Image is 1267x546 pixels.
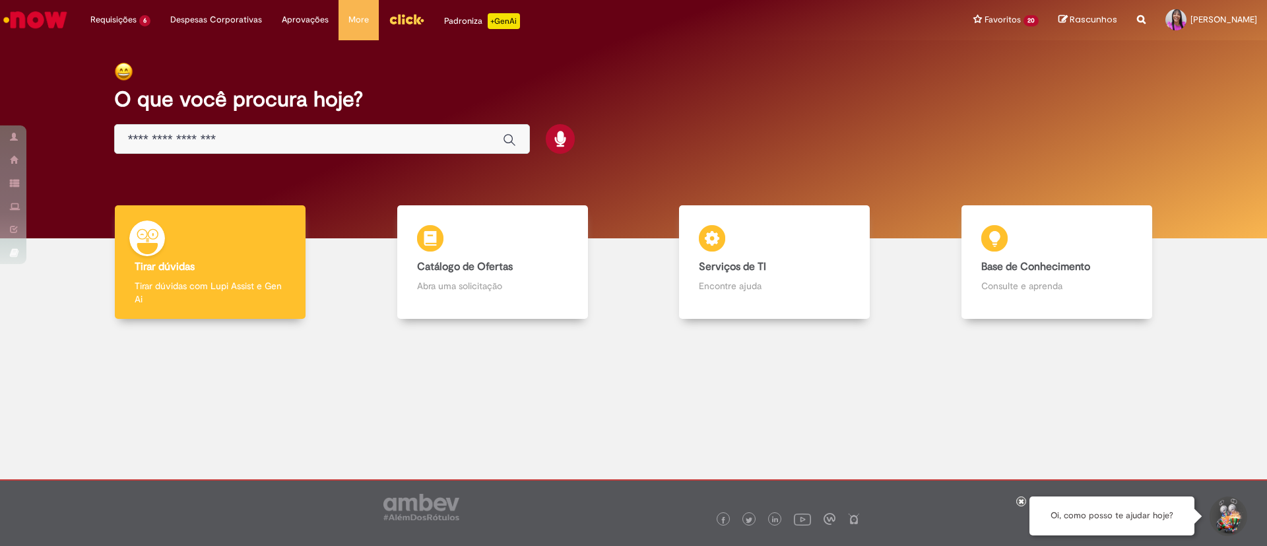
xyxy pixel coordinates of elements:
[135,260,195,273] b: Tirar dúvidas
[1,7,69,33] img: ServiceNow
[135,279,286,306] p: Tirar dúvidas com Lupi Assist e Gen Ai
[1023,15,1039,26] span: 20
[383,494,459,520] img: logo_footer_ambev_rotulo_gray.png
[981,260,1090,273] b: Base de Conhecimento
[699,279,850,292] p: Encontre ajuda
[417,279,568,292] p: Abra uma solicitação
[114,62,133,81] img: happy-face.png
[352,205,634,320] a: Catálogo de Ofertas Abra uma solicitação
[389,9,424,29] img: click_logo_yellow_360x200.png
[794,510,811,528] img: logo_footer_youtube.png
[69,205,352,320] a: Tirar dúvidas Tirar dúvidas com Lupi Assist e Gen Ai
[633,205,916,320] a: Serviços de TI Encontre ajuda
[699,260,766,273] b: Serviços de TI
[981,279,1132,292] p: Consulte e aprenda
[488,13,520,29] p: +GenAi
[720,517,727,524] img: logo_footer_facebook.png
[772,516,779,524] img: logo_footer_linkedin.png
[746,517,752,524] img: logo_footer_twitter.png
[985,13,1021,26] span: Favoritos
[916,205,1198,320] a: Base de Conhecimento Consulte e aprenda
[444,13,520,29] div: Padroniza
[282,13,329,26] span: Aprovações
[417,260,513,273] b: Catálogo de Ofertas
[848,513,860,525] img: logo_footer_naosei.png
[1029,496,1194,535] div: Oi, como posso te ajudar hoje?
[824,513,835,525] img: logo_footer_workplace.png
[114,88,1153,111] h2: O que você procura hoje?
[1190,14,1257,25] span: [PERSON_NAME]
[90,13,137,26] span: Requisições
[348,13,369,26] span: More
[1208,496,1247,536] button: Iniciar Conversa de Suporte
[170,13,262,26] span: Despesas Corporativas
[1070,13,1117,26] span: Rascunhos
[1058,14,1117,26] a: Rascunhos
[139,15,150,26] span: 6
